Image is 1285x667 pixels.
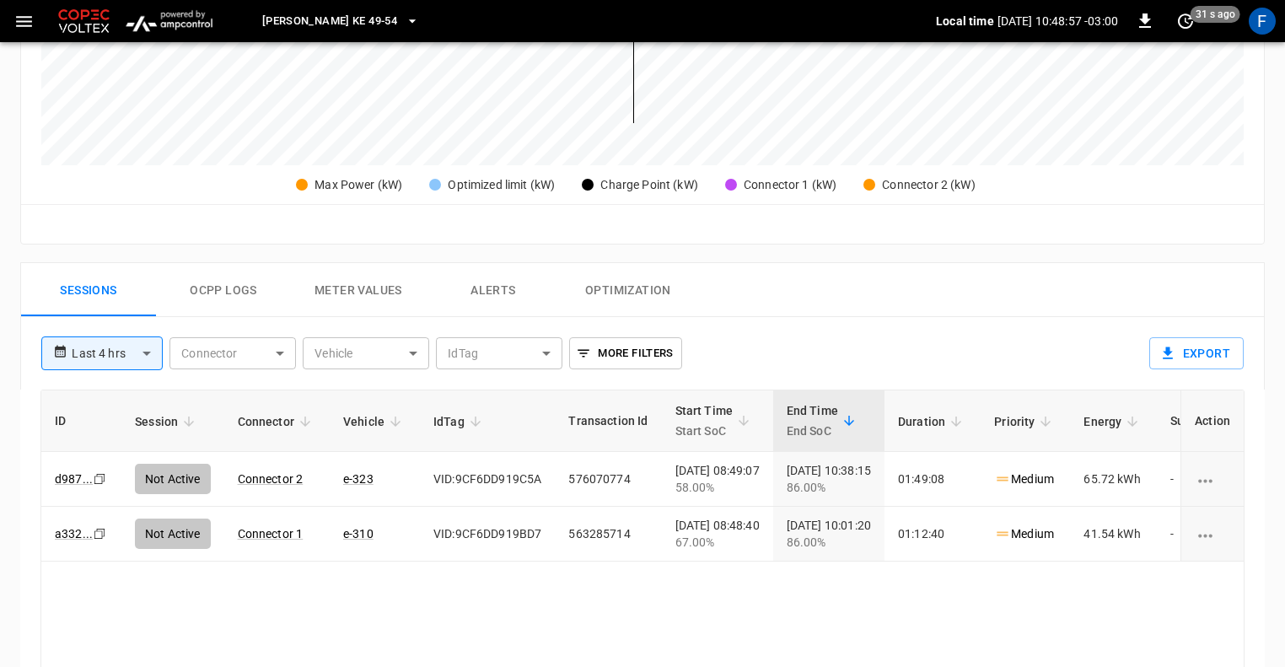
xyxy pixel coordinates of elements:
span: IdTag [433,411,487,432]
div: Connector 1 (kW) [744,176,836,194]
span: Priority [994,411,1056,432]
div: Connector 2 (kW) [882,176,975,194]
td: - [1157,452,1282,507]
button: Optimization [561,263,696,317]
th: ID [41,390,121,452]
span: [PERSON_NAME] KE 49-54 [262,12,397,31]
div: [DATE] 08:48:40 [675,517,760,551]
button: set refresh interval [1172,8,1199,35]
button: Meter Values [291,263,426,317]
div: [DATE] 10:01:20 [787,517,871,551]
div: End Time [787,401,838,441]
div: Charge Point (kW) [600,176,698,194]
span: Vehicle [343,411,406,432]
span: 31 s ago [1191,6,1240,23]
span: Session [135,411,200,432]
th: Transaction Id [555,390,661,452]
div: [DATE] 10:38:15 [787,462,871,496]
p: End SoC [787,421,838,441]
div: Start Time [675,401,734,441]
p: Medium [994,525,1054,543]
img: ampcontrol.io logo [120,5,218,37]
div: 67.00% [675,534,760,551]
div: Supply Cost [1170,406,1268,436]
p: Local time [936,13,994,30]
td: 01:49:08 [884,452,981,507]
span: Duration [898,411,967,432]
a: e-310 [343,527,374,541]
button: Alerts [426,263,561,317]
div: copy [92,524,109,543]
div: Last 4 hrs [72,337,163,369]
td: 01:12:40 [884,507,981,562]
div: 86.00% [787,534,871,551]
div: Not Active [135,519,211,549]
p: [DATE] 10:48:57 -03:00 [997,13,1118,30]
button: Export [1149,337,1244,369]
div: 86.00% [787,479,871,496]
div: profile-icon [1249,8,1276,35]
td: 576070774 [555,452,661,507]
div: copy [92,470,109,488]
button: Sessions [21,263,156,317]
span: Start TimeStart SoC [675,401,755,441]
td: 563285714 [555,507,661,562]
div: Not Active [135,464,211,494]
div: [DATE] 08:49:07 [675,462,760,496]
button: More Filters [569,337,681,369]
a: a332... [55,527,93,541]
span: Connector [238,411,316,432]
span: Energy [1083,411,1143,432]
td: VID:9CF6DD919C5A [420,452,555,507]
a: Connector 1 [238,527,304,541]
a: e-323 [343,472,374,486]
p: Start SoC [675,421,734,441]
div: charging session options [1195,471,1230,487]
span: End TimeEnd SoC [787,401,860,441]
td: 41.54 kWh [1070,507,1157,562]
td: - [1157,507,1282,562]
div: 58.00% [675,479,760,496]
p: Medium [994,471,1054,488]
a: Connector 2 [238,472,304,486]
td: 65.72 kWh [1070,452,1157,507]
img: Customer Logo [55,5,113,37]
div: charging session options [1195,525,1230,542]
button: Ocpp logs [156,263,291,317]
a: d987... [55,472,93,486]
button: [PERSON_NAME] KE 49-54 [255,5,426,38]
div: Max Power (kW) [315,176,402,194]
div: Optimized limit (kW) [448,176,555,194]
th: Action [1180,390,1244,452]
td: VID:9CF6DD919BD7 [420,507,555,562]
